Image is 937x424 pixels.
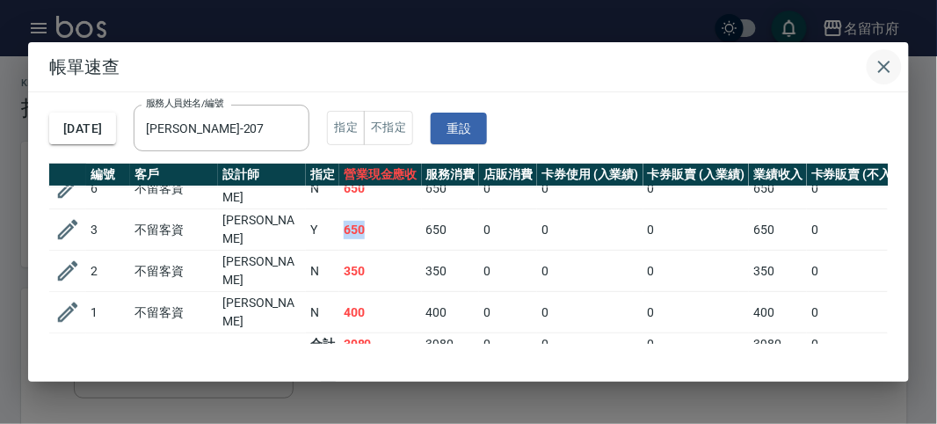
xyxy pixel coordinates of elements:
[807,251,925,292] td: 0
[537,251,643,292] td: 0
[479,292,537,333] td: 0
[306,164,339,186] th: 指定
[749,164,807,186] th: 業績收入
[643,251,750,292] td: 0
[86,164,130,186] th: 編號
[28,42,909,91] h2: 帳單速查
[130,251,218,292] td: 不留客資
[306,168,339,209] td: N
[306,292,339,333] td: N
[218,168,306,209] td: [PERSON_NAME]
[306,209,339,251] td: Y
[130,168,218,209] td: 不留客資
[537,168,643,209] td: 0
[86,209,130,251] td: 3
[807,164,925,186] th: 卡券販賣 (不入業績)
[422,168,480,209] td: 650
[479,333,537,356] td: 0
[146,97,223,110] label: 服務人員姓名/編號
[422,164,480,186] th: 服務消費
[422,251,480,292] td: 350
[86,251,130,292] td: 2
[479,168,537,209] td: 0
[130,209,218,251] td: 不留客資
[218,251,306,292] td: [PERSON_NAME]
[339,168,422,209] td: 650
[339,292,422,333] td: 400
[749,333,807,356] td: 3980
[364,111,413,145] button: 不指定
[218,209,306,251] td: [PERSON_NAME]
[807,333,925,356] td: 0
[537,209,643,251] td: 0
[807,209,925,251] td: 0
[807,292,925,333] td: 0
[643,292,750,333] td: 0
[339,209,422,251] td: 650
[306,333,339,356] td: 合計
[479,251,537,292] td: 0
[643,168,750,209] td: 0
[537,164,643,186] th: 卡券使用 (入業績)
[749,251,807,292] td: 350
[327,111,365,145] button: 指定
[218,164,306,186] th: 設計師
[339,164,422,186] th: 營業現金應收
[422,333,480,356] td: 3980
[537,333,643,356] td: 0
[130,292,218,333] td: 不留客資
[86,168,130,209] td: 6
[86,292,130,333] td: 1
[130,164,218,186] th: 客戶
[306,251,339,292] td: N
[431,113,487,145] button: 重設
[422,292,480,333] td: 400
[339,251,422,292] td: 350
[643,209,750,251] td: 0
[537,292,643,333] td: 0
[807,168,925,209] td: 0
[479,209,537,251] td: 0
[643,164,750,186] th: 卡券販賣 (入業績)
[422,209,480,251] td: 650
[643,333,750,356] td: 0
[339,333,422,356] td: 3980
[49,113,116,145] button: [DATE]
[749,168,807,209] td: 650
[479,164,537,186] th: 店販消費
[749,209,807,251] td: 650
[218,292,306,333] td: [PERSON_NAME]
[749,292,807,333] td: 400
